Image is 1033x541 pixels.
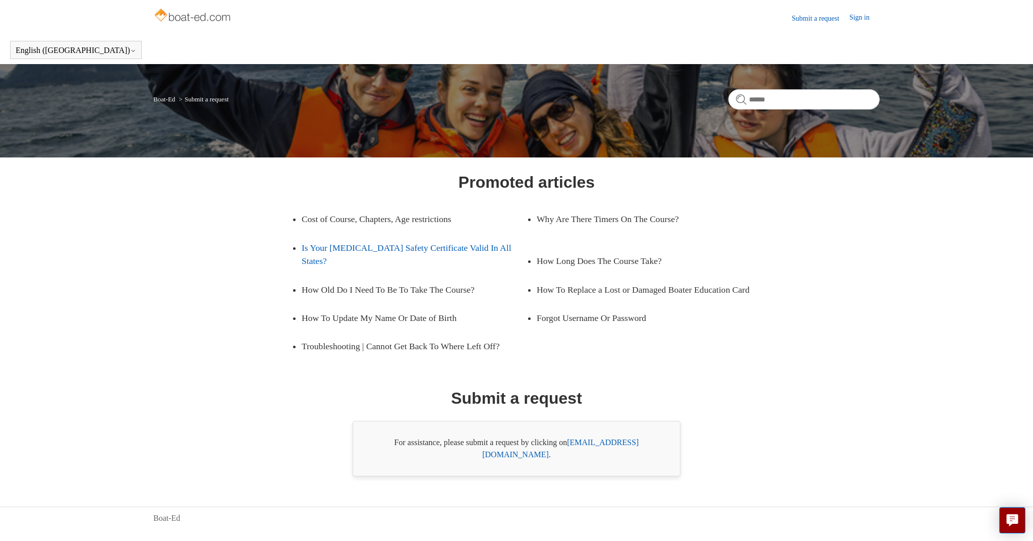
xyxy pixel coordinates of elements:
input: Search [728,89,880,110]
div: For assistance, please submit a request by clicking on . [353,421,680,476]
a: How Old Do I Need To Be To Take The Course? [302,276,511,304]
a: Boat-Ed [153,512,180,524]
a: Forgot Username Or Password [537,304,747,332]
a: How To Replace a Lost or Damaged Boater Education Card [537,276,762,304]
a: Sign in [849,12,880,24]
h1: Promoted articles [458,170,595,194]
a: How To Update My Name Or Date of Birth [302,304,511,332]
a: Boat-Ed [153,95,175,103]
li: Submit a request [177,95,229,103]
li: Boat-Ed [153,95,177,103]
a: Submit a request [792,13,849,24]
a: Cost of Course, Chapters, Age restrictions [302,205,511,233]
h1: Submit a request [451,386,582,410]
img: Boat-Ed Help Center home page [153,6,234,26]
a: Is Your [MEDICAL_DATA] Safety Certificate Valid In All States? [302,234,527,276]
button: Live chat [999,507,1025,533]
a: How Long Does The Course Take? [537,247,747,275]
a: Troubleshooting | Cannot Get Back To Where Left Off? [302,332,527,360]
a: Why Are There Timers On The Course? [537,205,747,233]
button: English ([GEOGRAPHIC_DATA]) [16,46,136,55]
